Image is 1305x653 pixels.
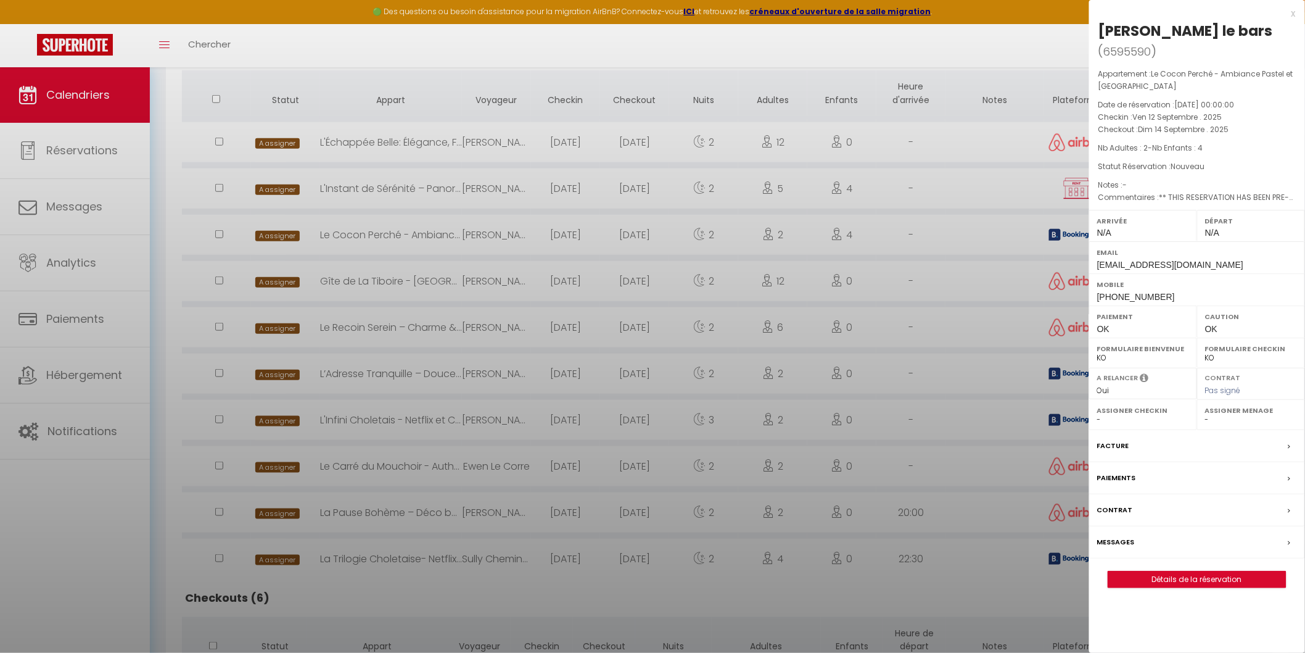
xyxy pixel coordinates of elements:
label: Paiement [1097,310,1189,323]
span: ( ) [1098,43,1157,60]
div: [PERSON_NAME] le bars [1098,21,1273,41]
label: Messages [1097,536,1135,549]
label: Facture [1097,439,1129,452]
span: 6595590 [1103,44,1151,59]
label: Assigner Checkin [1097,404,1189,417]
label: Formulaire Bienvenue [1097,343,1189,355]
label: Mobile [1097,278,1297,291]
i: Sélectionner OUI si vous souhaiter envoyer les séquences de messages post-checkout [1140,373,1149,386]
span: Ven 12 Septembre . 2025 [1133,112,1222,122]
span: Le Cocon Perché - Ambiance Pastel et [GEOGRAPHIC_DATA] [1098,69,1293,91]
label: Assigner Menage [1205,404,1297,417]
a: Détails de la réservation [1108,572,1286,588]
span: [DATE] 00:00:00 [1175,99,1235,110]
label: A relancer [1097,373,1138,383]
p: Date de réservation : [1098,99,1296,111]
label: Contrat [1097,504,1133,517]
label: Arrivée [1097,215,1189,227]
span: OK [1097,324,1109,334]
p: Commentaires : [1098,191,1296,204]
span: Pas signé [1205,385,1241,396]
p: Checkout : [1098,123,1296,136]
button: Détails de la réservation [1108,571,1286,588]
span: Nb Enfants : 4 [1153,143,1203,153]
span: OK [1205,324,1217,334]
span: Dim 14 Septembre . 2025 [1138,124,1229,135]
p: Statut Réservation : [1098,160,1296,173]
span: [EMAIL_ADDRESS][DOMAIN_NAME] [1097,260,1243,270]
span: N/A [1097,228,1111,238]
span: Nb Adultes : 2 [1098,143,1148,153]
span: N/A [1205,228,1219,238]
span: [PHONE_NUMBER] [1097,292,1175,302]
label: Email [1097,246,1297,259]
label: Formulaire Checkin [1205,343,1297,355]
span: Nouveau [1171,161,1205,172]
label: Contrat [1205,373,1241,381]
button: Ouvrir le widget de chat LiveChat [10,5,47,42]
p: Checkin : [1098,111,1296,123]
label: Paiements [1097,472,1136,485]
label: Caution [1205,310,1297,323]
label: Départ [1205,215,1297,227]
span: - [1123,180,1127,190]
p: - [1098,142,1296,154]
div: x [1089,6,1296,21]
p: Appartement : [1098,68,1296,93]
p: Notes : [1098,179,1296,191]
